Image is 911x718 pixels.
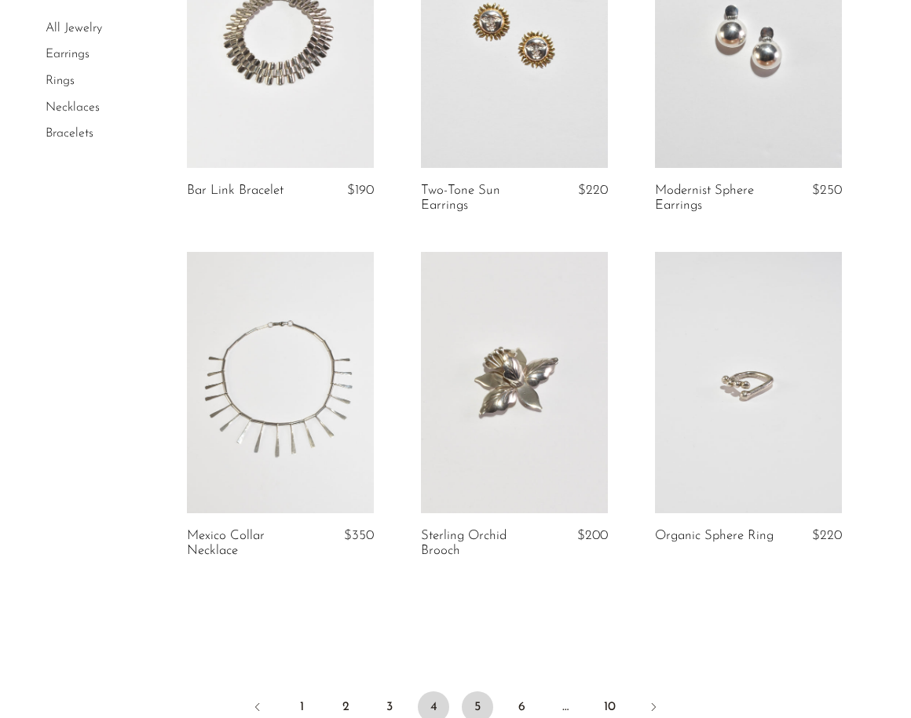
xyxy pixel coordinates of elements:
[187,184,284,198] a: Bar Link Bracelet
[187,529,309,558] a: Mexico Collar Necklace
[46,127,93,140] a: Bracelets
[421,184,543,213] a: Two-Tone Sun Earrings
[577,529,608,542] span: $200
[347,184,374,197] span: $190
[578,184,608,197] span: $220
[46,49,90,61] a: Earrings
[46,101,100,114] a: Necklaces
[655,184,777,213] a: Modernist Sphere Earrings
[46,75,75,87] a: Rings
[812,529,842,542] span: $220
[344,529,374,542] span: $350
[655,529,774,543] a: Organic Sphere Ring
[421,529,543,558] a: Sterling Orchid Brooch
[46,22,102,35] a: All Jewelry
[812,184,842,197] span: $250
